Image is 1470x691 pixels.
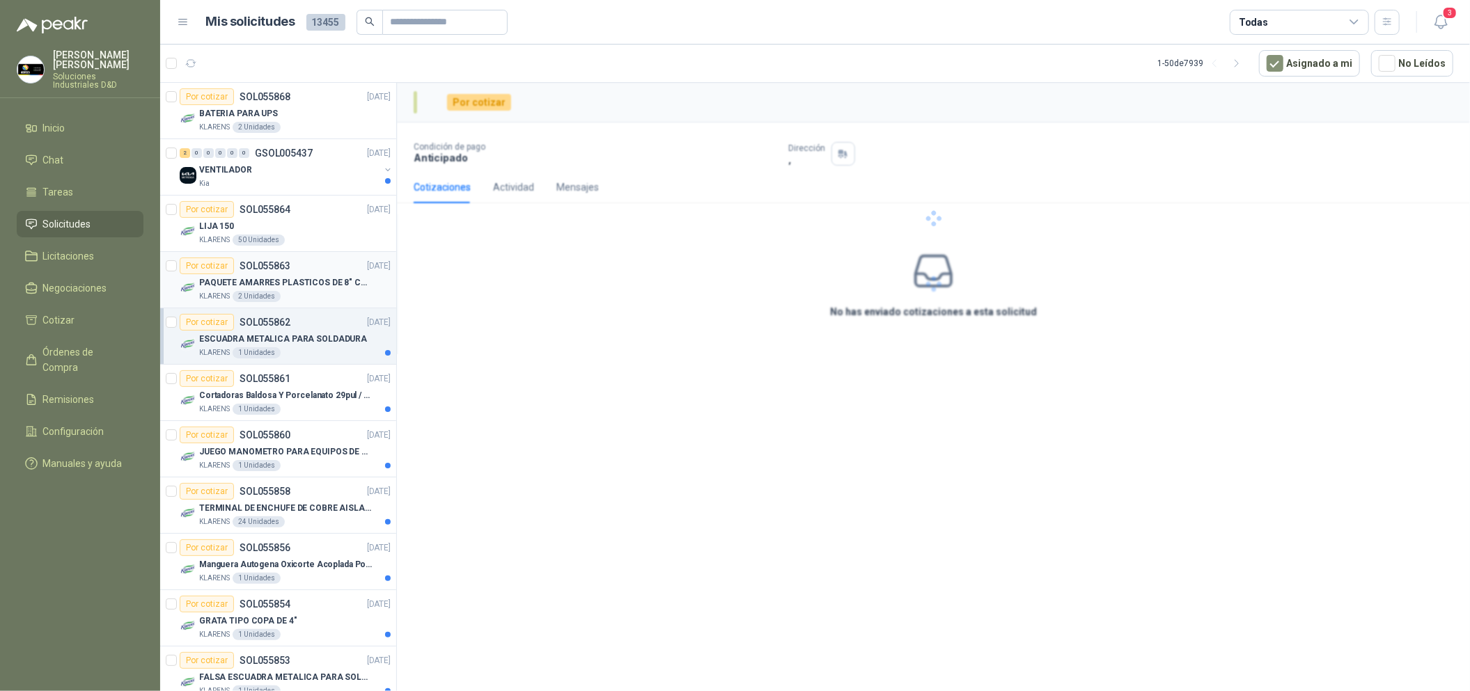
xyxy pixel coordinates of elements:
[199,276,373,289] p: PAQUETE AMARRES PLASTICOS DE 8" COLOR NEGRO
[240,486,290,496] p: SOL055858
[17,17,88,33] img: Logo peakr
[180,148,190,158] div: 2
[233,516,285,527] div: 24 Unidades
[43,120,65,136] span: Inicio
[306,14,345,31] span: 13455
[233,460,281,471] div: 1 Unidades
[199,629,230,640] p: KLARENS
[240,317,290,327] p: SOL055862
[233,122,281,133] div: 2 Unidades
[199,516,230,527] p: KLARENS
[17,211,143,237] a: Solicitudes
[240,599,290,609] p: SOL055854
[199,445,373,459] p: JUEGO MANOMETRO PARA EQUIPOS DE ARGON Y OXICORTE [PERSON_NAME]
[367,203,391,216] p: [DATE]
[180,652,234,669] div: Por cotizar
[367,316,391,329] p: [DATE]
[160,477,396,534] a: Por cotizarSOL055858[DATE] Company LogoTERMINAL DE ENCHUFE DE COBRE AISLADO PARA 12AWGKLARENS24 U...
[367,598,391,611] p: [DATE]
[199,164,252,177] p: VENTILADOR
[180,674,196,691] img: Company Logo
[180,223,196,240] img: Company Logo
[240,205,290,214] p: SOL055864
[199,614,297,628] p: GRATA TIPO COPA DE 4"
[199,460,230,471] p: KLARENS
[199,389,373,402] p: Cortadoras Baldosa Y Porcelanato 29pul / 74cm - Truper 15827
[367,541,391,555] p: [DATE]
[17,179,143,205] a: Tareas
[240,543,290,553] p: SOL055856
[160,252,396,308] a: Por cotizarSOL055863[DATE] Company LogoPAQUETE AMARRES PLASTICOS DE 8" COLOR NEGROKLARENS2 Unidades
[43,216,91,232] span: Solicitudes
[17,450,143,477] a: Manuales y ayuda
[1259,50,1360,77] button: Asignado a mi
[180,201,234,218] div: Por cotizar
[367,485,391,498] p: [DATE]
[160,421,396,477] a: Por cotizarSOL055860[DATE] Company LogoJUEGO MANOMETRO PARA EQUIPOS DE ARGON Y OXICORTE [PERSON_N...
[17,115,143,141] a: Inicio
[367,654,391,667] p: [DATE]
[43,344,130,375] span: Órdenes de Compra
[199,404,230,415] p: KLARENS
[240,374,290,383] p: SOL055861
[180,618,196,635] img: Company Logo
[180,449,196,466] img: Company Logo
[240,261,290,271] p: SOL055863
[43,184,74,200] span: Tareas
[233,347,281,358] div: 1 Unidades
[180,539,234,556] div: Por cotizar
[1428,10,1453,35] button: 3
[233,235,285,246] div: 50 Unidades
[180,167,196,184] img: Company Logo
[367,429,391,442] p: [DATE]
[17,147,143,173] a: Chat
[43,392,95,407] span: Remisiones
[17,339,143,381] a: Órdenes de Compra
[233,573,281,584] div: 1 Unidades
[160,83,396,139] a: Por cotizarSOL055868[DATE] Company LogoBATERIA PARA UPSKLARENS2 Unidades
[1371,50,1453,77] button: No Leídos
[43,248,95,264] span: Licitaciones
[199,220,234,233] p: LIJA 150
[233,291,281,302] div: 2 Unidades
[1157,52,1248,74] div: 1 - 50 de 7939
[203,148,214,158] div: 0
[1442,6,1457,19] span: 3
[43,312,75,328] span: Cotizar
[180,483,234,500] div: Por cotizar
[199,291,230,302] p: KLARENS
[199,333,367,346] p: ESCUADRA METALICA PARA SOLDADURA
[255,148,313,158] p: GSOL005437
[199,347,230,358] p: KLARENS
[17,386,143,413] a: Remisiones
[191,148,202,158] div: 0
[180,257,234,274] div: Por cotizar
[180,145,393,189] a: 2 0 0 0 0 0 GSOL005437[DATE] Company LogoVENTILADORKia
[227,148,237,158] div: 0
[199,502,373,515] p: TERMINAL DE ENCHUFE DE COBRE AISLADO PARA 12AWG
[53,50,143,70] p: [PERSON_NAME] [PERSON_NAME]
[17,275,143,301] a: Negociaciones
[199,558,373,571] p: Manguera Autogena Oxicorte Acoplada Por 10 Metros
[43,424,104,439] span: Configuración
[199,235,230,246] p: KLARENS
[240,656,290,665] p: SOL055853
[365,17,375,26] span: search
[17,418,143,445] a: Configuración
[199,107,278,120] p: BATERIA PARA UPS
[17,307,143,333] a: Cotizar
[180,88,234,105] div: Por cotizar
[180,427,234,443] div: Por cotizar
[180,370,234,387] div: Por cotizar
[180,111,196,127] img: Company Logo
[199,122,230,133] p: KLARENS
[199,178,210,189] p: Kia
[43,152,64,168] span: Chat
[53,72,143,89] p: Soluciones Industriales D&D
[160,308,396,365] a: Por cotizarSOL055862[DATE] Company LogoESCUADRA METALICA PARA SOLDADURAKLARENS1 Unidades
[206,12,295,32] h1: Mis solicitudes
[17,243,143,269] a: Licitaciones
[180,336,196,353] img: Company Logo
[43,456,123,471] span: Manuales y ayuda
[367,260,391,273] p: [DATE]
